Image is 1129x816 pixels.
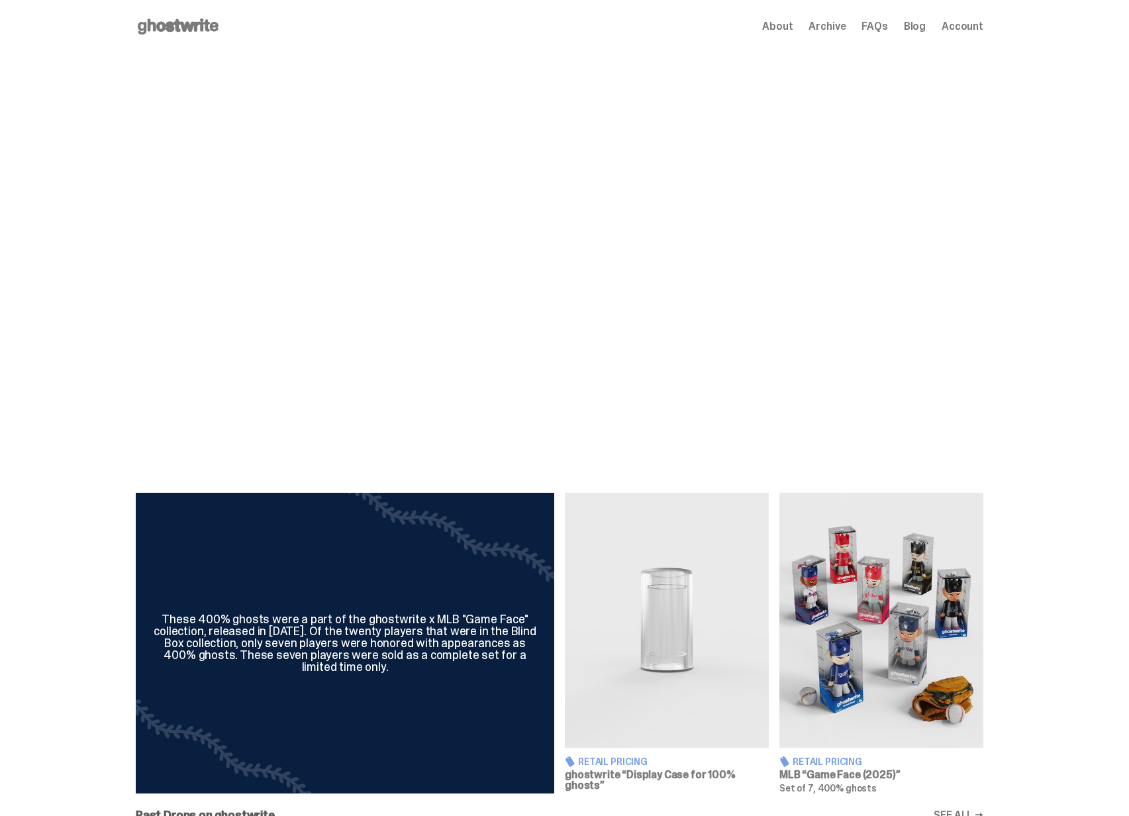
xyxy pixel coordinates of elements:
[861,21,887,32] a: FAQs
[809,21,846,32] a: Archive
[779,493,983,748] img: Game Face (2025)
[762,21,793,32] a: About
[578,757,648,766] span: Retail Pricing
[565,493,769,793] a: Display Case for 100% ghosts Retail Pricing
[152,613,538,673] div: These 400% ghosts were a part of the ghostwrite x MLB "Game Face" collection, released in [DATE]....
[779,770,983,780] h3: MLB “Game Face (2025)”
[904,21,926,32] a: Blog
[779,782,877,794] span: Set of 7, 400% ghosts
[779,493,983,793] a: Game Face (2025) Retail Pricing
[565,770,769,791] h3: ghostwrite “Display Case for 100% ghosts”
[565,493,769,748] img: Display Case for 100% ghosts
[793,757,862,766] span: Retail Pricing
[942,21,983,32] a: Account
